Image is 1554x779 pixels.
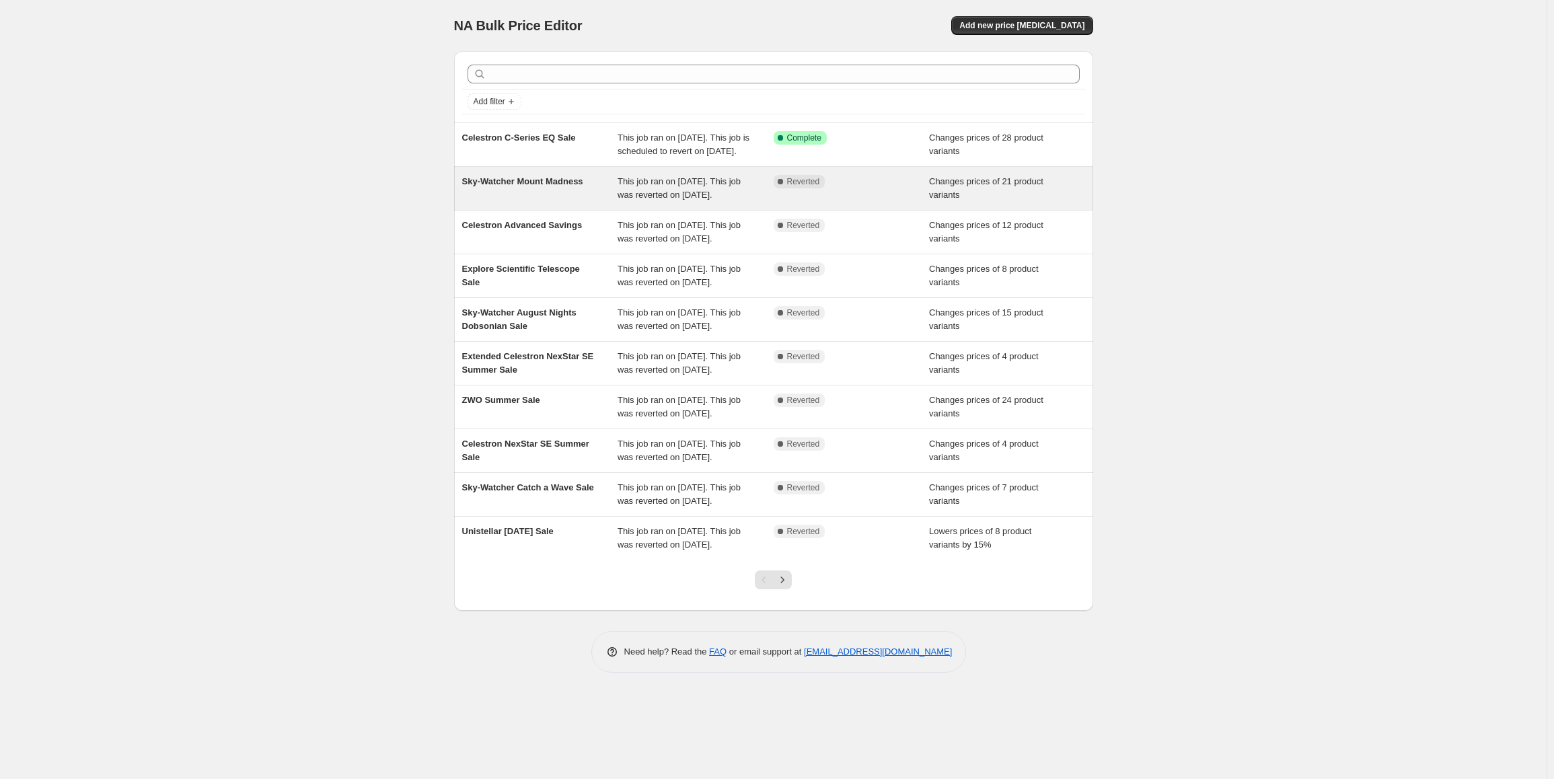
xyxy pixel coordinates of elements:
[462,176,583,186] span: Sky-Watcher Mount Madness
[462,439,589,462] span: Celestron NexStar SE Summer Sale
[929,307,1043,331] span: Changes prices of 15 product variants
[787,133,821,143] span: Complete
[929,395,1043,418] span: Changes prices of 24 product variants
[618,482,741,506] span: This job ran on [DATE]. This job was reverted on [DATE].
[468,94,521,110] button: Add filter
[462,307,577,331] span: Sky-Watcher August Nights Dobsonian Sale
[787,264,820,274] span: Reverted
[618,264,741,287] span: This job ran on [DATE]. This job was reverted on [DATE].
[929,526,1031,550] span: Lowers prices of 8 product variants by 15%
[929,439,1039,462] span: Changes prices of 4 product variants
[618,133,749,156] span: This job ran on [DATE]. This job is scheduled to revert on [DATE].
[474,96,505,107] span: Add filter
[787,351,820,362] span: Reverted
[462,395,540,405] span: ZWO Summer Sale
[618,526,741,550] span: This job ran on [DATE]. This job was reverted on [DATE].
[462,220,583,230] span: Celestron Advanced Savings
[624,646,710,657] span: Need help? Read the
[462,351,594,375] span: Extended Celestron NexStar SE Summer Sale
[618,220,741,244] span: This job ran on [DATE]. This job was reverted on [DATE].
[462,133,576,143] span: Celestron C-Series EQ Sale
[787,176,820,187] span: Reverted
[462,526,554,536] span: Unistellar [DATE] Sale
[959,20,1084,31] span: Add new price [MEDICAL_DATA]
[618,307,741,331] span: This job ran on [DATE]. This job was reverted on [DATE].
[929,264,1039,287] span: Changes prices of 8 product variants
[929,220,1043,244] span: Changes prices of 12 product variants
[618,176,741,200] span: This job ran on [DATE]. This job was reverted on [DATE].
[727,646,804,657] span: or email support at
[787,307,820,318] span: Reverted
[929,133,1043,156] span: Changes prices of 28 product variants
[462,264,580,287] span: Explore Scientific Telescope Sale
[709,646,727,657] a: FAQ
[951,16,1093,35] button: Add new price [MEDICAL_DATA]
[773,570,792,589] button: Next
[462,482,594,492] span: Sky-Watcher Catch a Wave Sale
[929,482,1039,506] span: Changes prices of 7 product variants
[787,220,820,231] span: Reverted
[755,570,792,589] nav: Pagination
[618,395,741,418] span: This job ran on [DATE]. This job was reverted on [DATE].
[787,526,820,537] span: Reverted
[929,351,1039,375] span: Changes prices of 4 product variants
[787,395,820,406] span: Reverted
[618,351,741,375] span: This job ran on [DATE]. This job was reverted on [DATE].
[929,176,1043,200] span: Changes prices of 21 product variants
[787,439,820,449] span: Reverted
[787,482,820,493] span: Reverted
[618,439,741,462] span: This job ran on [DATE]. This job was reverted on [DATE].
[454,18,583,33] span: NA Bulk Price Editor
[804,646,952,657] a: [EMAIL_ADDRESS][DOMAIN_NAME]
